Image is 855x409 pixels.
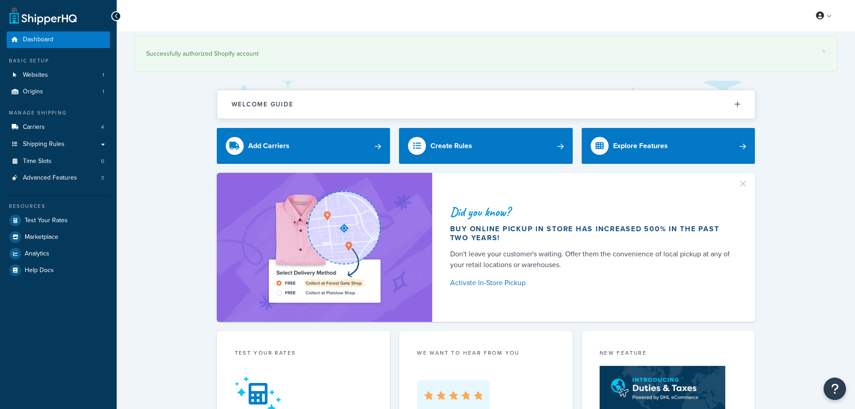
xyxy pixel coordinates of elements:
[101,123,104,131] span: 4
[450,224,734,242] div: Buy online pickup in store has increased 500% in the past two years!
[7,119,110,136] a: Carriers4
[7,84,110,100] li: Origins
[7,57,110,65] div: Basic Setup
[248,140,289,152] div: Add Carriers
[7,67,110,84] li: Websites
[7,170,110,186] li: Advanced Features
[417,349,555,357] p: we want to hear from you
[582,128,755,164] a: Explore Features
[243,186,406,308] img: ad-shirt-map-b0359fc47e01cab431d101c4b569394f6a03f54285957d908178d52f29eb9668.png
[102,71,104,79] span: 1
[7,153,110,170] a: Time Slots0
[450,249,734,270] div: Don't leave your customer's waiting. Offer them the convenience of local pickup at any of your re...
[450,206,734,218] div: Did you know?
[7,212,110,229] a: Test Your Rates
[23,123,45,131] span: Carriers
[822,48,825,55] a: ×
[450,277,734,289] a: Activate In-Store Pickup
[25,250,49,258] span: Analytics
[7,31,110,48] a: Dashboard
[7,153,110,170] li: Time Slots
[824,378,846,400] button: Open Resource Center
[146,48,825,60] div: Successfully authorized Shopify account
[217,90,755,119] button: Welcome Guide
[7,84,110,100] a: Origins1
[23,71,48,79] span: Websites
[7,119,110,136] li: Carriers
[235,349,373,359] div: Test your rates
[7,109,110,117] div: Manage Shipping
[101,158,104,165] span: 0
[7,246,110,262] a: Analytics
[7,136,110,153] a: Shipping Rules
[7,262,110,278] a: Help Docs
[613,140,668,152] div: Explore Features
[217,128,390,164] a: Add Carriers
[25,233,58,241] span: Marketplace
[7,67,110,84] a: Websites1
[101,174,104,182] span: 3
[23,88,43,96] span: Origins
[102,88,104,96] span: 1
[23,141,65,148] span: Shipping Rules
[23,36,53,44] span: Dashboard
[23,174,77,182] span: Advanced Features
[25,217,68,224] span: Test Your Rates
[600,349,737,359] div: New Feature
[7,229,110,245] a: Marketplace
[25,267,54,274] span: Help Docs
[7,170,110,186] a: Advanced Features3
[399,128,573,164] a: Create Rules
[232,101,294,108] h2: Welcome Guide
[430,140,472,152] div: Create Rules
[23,158,52,165] span: Time Slots
[7,202,110,210] div: Resources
